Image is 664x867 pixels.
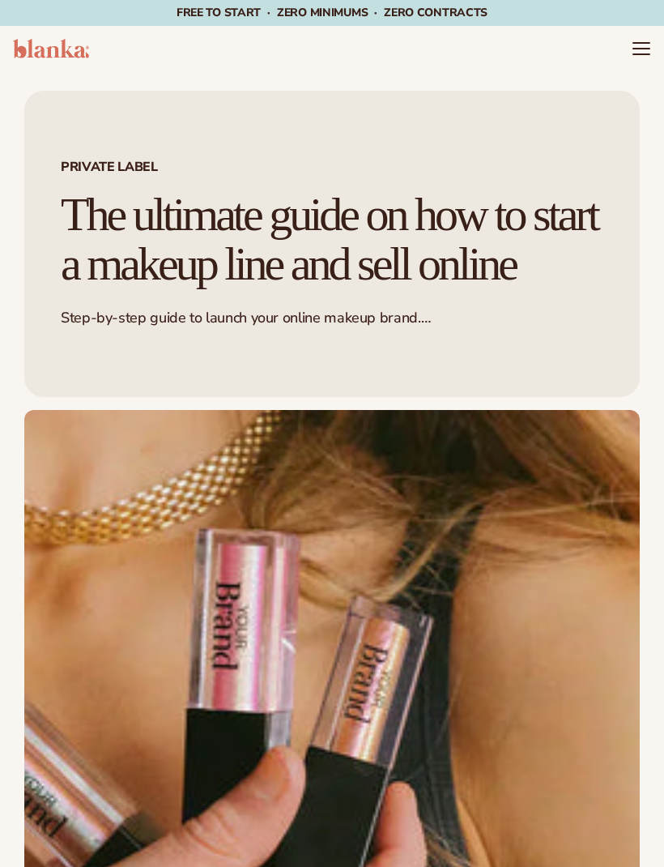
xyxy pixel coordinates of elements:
span: Free to start · ZERO minimums · ZERO contracts [177,5,487,20]
h1: The ultimate guide on how to start a makeup line and sell online [61,190,603,289]
summary: Menu [632,39,651,58]
span: Private label [61,160,603,173]
img: logo [13,39,89,58]
p: Step-by-step guide to launch your online makeup brand. [61,309,603,327]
